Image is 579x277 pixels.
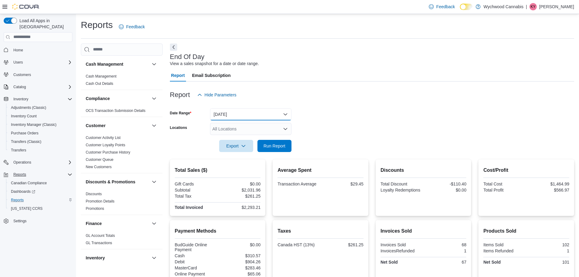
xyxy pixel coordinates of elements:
div: $65.06 [219,272,260,276]
button: Operations [11,159,34,166]
button: Cash Management [150,61,158,68]
div: $283.46 [219,265,260,270]
label: Date Range [170,111,191,116]
div: $0.00 [425,188,466,192]
div: $0.00 [219,242,260,247]
span: Adjustments (Classic) [9,104,72,111]
span: Adjustments (Classic) [11,105,46,110]
button: Customer [150,122,158,129]
img: Cova [12,4,40,10]
span: Cash Management [86,74,116,79]
button: Catalog [11,83,28,91]
span: Inventory Count [9,113,72,120]
button: Adjustments (Classic) [6,103,75,112]
strong: Net Sold [483,260,501,265]
a: Adjustments (Classic) [9,104,49,111]
h3: End Of Day [170,53,205,61]
div: Items Sold [483,242,525,247]
span: Reports [11,198,24,203]
a: Customers [11,71,33,78]
button: Compliance [86,95,149,102]
div: Kristina Yin [529,3,537,10]
a: Purchase Orders [9,130,41,137]
span: Transfers [11,148,26,153]
h3: Cash Management [86,61,123,67]
a: [US_STATE] CCRS [9,205,45,212]
h2: Invoices Sold [381,227,467,235]
h3: Customer [86,123,105,129]
a: Cash Out Details [86,81,113,86]
span: KY [531,3,536,10]
a: Customer Loyalty Points [86,143,125,147]
span: Reports [13,172,26,177]
a: Transfers [9,147,29,154]
a: Feedback [116,21,147,33]
span: Reports [9,196,72,204]
span: Feedback [126,24,145,30]
h2: Total Sales ($) [175,167,261,174]
div: 101 [528,260,569,265]
span: Customers [11,71,72,78]
button: Run Report [257,140,291,152]
h3: Discounts & Promotions [86,179,135,185]
a: Inventory Manager (Classic) [9,121,59,128]
span: Purchase Orders [9,130,72,137]
div: $29.45 [322,182,364,186]
button: Inventory [86,255,149,261]
span: Settings [11,217,72,225]
span: Inventory Manager (Classic) [9,121,72,128]
a: Inventory Count [9,113,39,120]
button: [DATE] [210,108,291,120]
span: Email Subscription [192,69,231,81]
button: Canadian Compliance [6,179,75,187]
span: Dashboards [9,188,72,195]
button: [US_STATE] CCRS [6,204,75,213]
button: Inventory Count [6,112,75,120]
a: Feedback [426,1,457,13]
div: MasterCard [175,265,216,270]
div: $261.25 [322,242,364,247]
span: Home [13,48,23,53]
div: $2,293.21 [219,205,260,210]
a: Settings [11,217,29,225]
span: Hide Parameters [205,92,236,98]
div: $566.97 [528,188,569,192]
button: Settings [1,216,75,225]
span: New Customers [86,164,112,169]
span: Dashboards [11,189,35,194]
div: Transaction Average [277,182,319,186]
span: Users [13,60,23,65]
a: Cash Management [86,74,116,78]
button: Inventory [150,254,158,261]
a: Dashboards [9,188,38,195]
nav: Complex example [4,43,72,241]
button: Purchase Orders [6,129,75,137]
span: Cash Out Details [86,81,113,86]
a: Promotion Details [86,199,115,203]
div: Subtotal [175,188,216,192]
button: Inventory [1,95,75,103]
div: -$110.40 [425,182,466,186]
div: Finance [81,232,163,249]
h2: Products Sold [483,227,569,235]
span: Home [11,46,72,54]
h2: Taxes [277,227,364,235]
span: Inventory [13,97,28,102]
button: Export [219,140,253,152]
div: Total Discount [381,182,422,186]
div: $0.00 [219,182,260,186]
label: Locations [170,125,187,130]
div: 1 [528,248,569,253]
div: 1 [425,248,466,253]
span: [US_STATE] CCRS [11,206,43,211]
h2: Payment Methods [175,227,261,235]
a: Promotions [86,206,104,211]
div: Total Cost [483,182,525,186]
div: Debit [175,259,216,264]
h2: Average Spent [277,167,364,174]
button: Home [1,46,75,54]
span: Promotions [86,206,104,211]
div: Loyalty Redemptions [381,188,422,192]
div: 102 [528,242,569,247]
div: $261.25 [219,194,260,199]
